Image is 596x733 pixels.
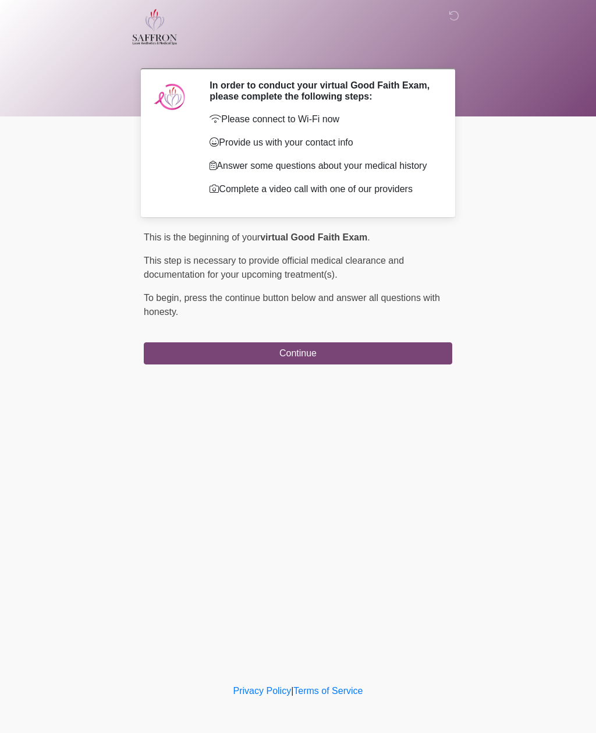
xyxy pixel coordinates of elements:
p: Answer some questions about your medical history [210,159,435,173]
p: Complete a video call with one of our providers [210,182,435,196]
a: Terms of Service [293,686,363,696]
span: This is the beginning of your [144,232,260,242]
img: Saffron Laser Aesthetics and Medical Spa Logo [132,9,178,45]
span: To begin, [144,293,184,303]
span: This step is necessary to provide official medical clearance and documentation for your upcoming ... [144,256,404,279]
strong: virtual Good Faith Exam [260,232,367,242]
button: Continue [144,342,452,364]
img: Agent Avatar [152,80,187,115]
p: Please connect to Wi-Fi now [210,112,435,126]
h2: In order to conduct your virtual Good Faith Exam, please complete the following steps: [210,80,435,102]
p: Provide us with your contact info [210,136,435,150]
a: Privacy Policy [233,686,292,696]
span: press the continue button below and answer all questions with honesty. [144,293,440,317]
a: | [291,686,293,696]
span: . [367,232,370,242]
